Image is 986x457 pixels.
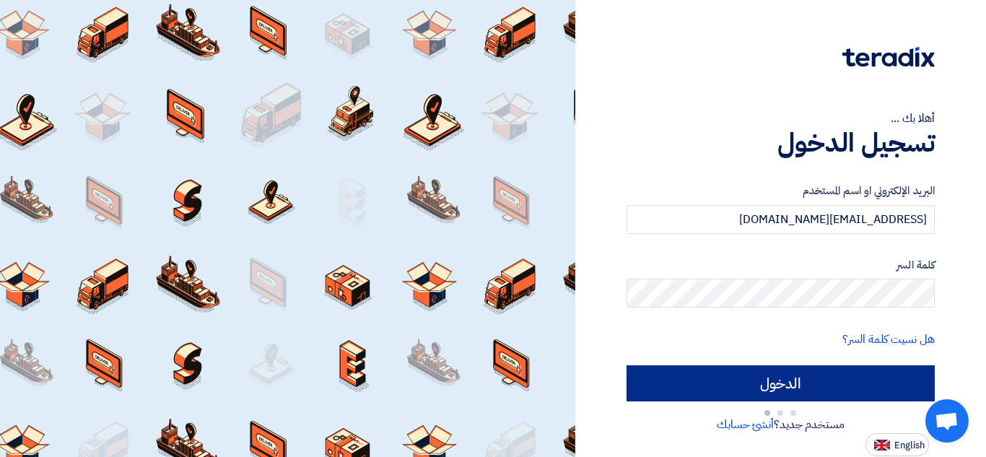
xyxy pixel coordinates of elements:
div: أهلا بك ... [627,110,935,127]
div: دردشة مفتوحة [925,399,969,443]
img: en-US.png [874,440,890,451]
a: أنشئ حسابك [717,416,774,433]
img: Teradix logo [842,47,935,67]
div: مستخدم جديد؟ [627,416,935,433]
input: أدخل بريد العمل الإلكتروني او اسم المستخدم الخاص بك ... [627,205,935,234]
button: English [865,433,929,456]
label: البريد الإلكتروني او اسم المستخدم [627,183,935,199]
label: كلمة السر [627,257,935,274]
h1: تسجيل الدخول [627,127,935,159]
a: هل نسيت كلمة السر؟ [842,331,935,348]
input: الدخول [627,365,935,401]
span: English [894,440,925,451]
